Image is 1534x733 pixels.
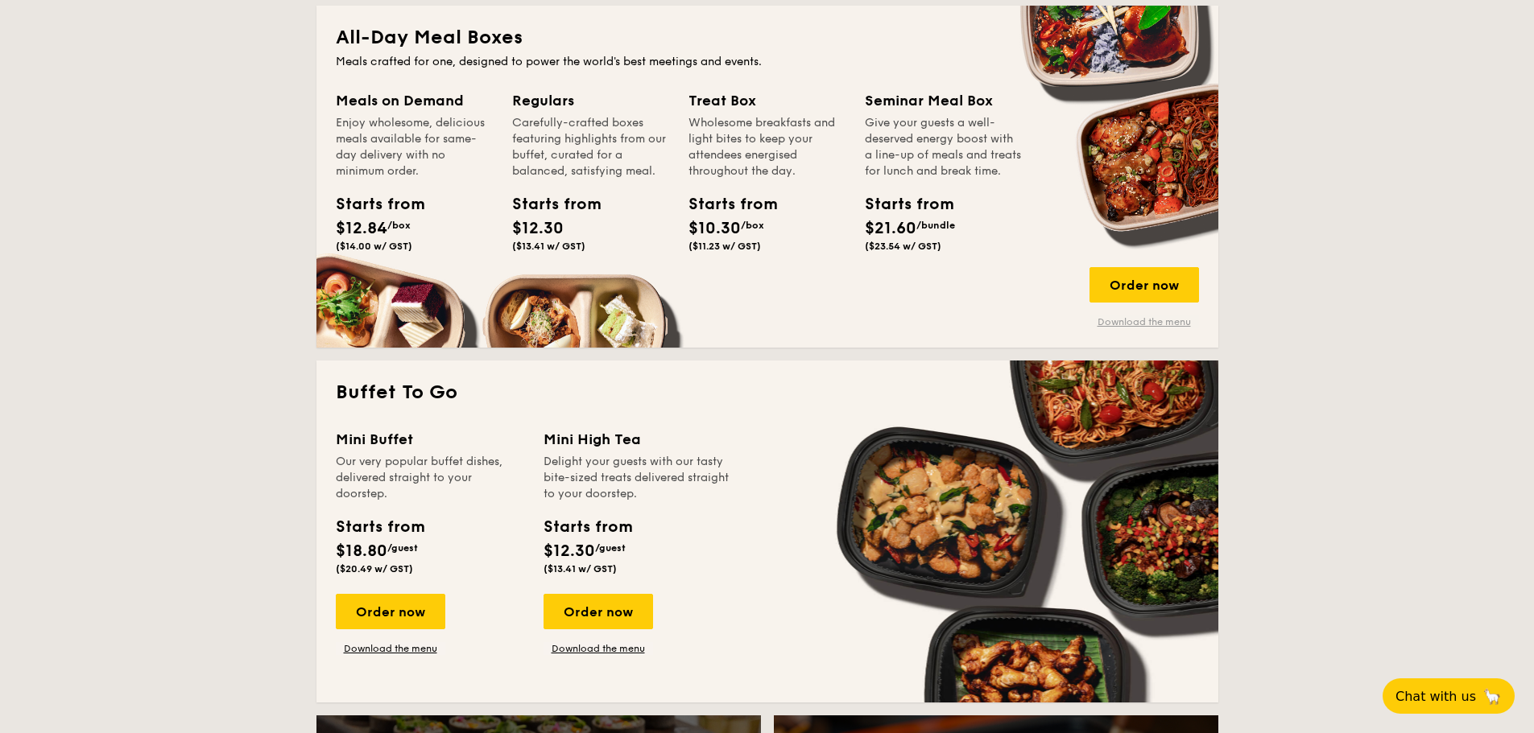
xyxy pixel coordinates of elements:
[544,428,732,451] div: Mini High Tea
[387,220,411,231] span: /box
[512,115,669,179] div: Carefully-crafted boxes featuring highlights from our buffet, curated for a balanced, satisfying ...
[1395,689,1476,704] span: Chat with us
[336,563,413,574] span: ($20.49 w/ GST)
[688,89,846,112] div: Treat Box
[544,515,631,539] div: Starts from
[544,542,595,561] span: $12.30
[595,542,626,554] span: /guest
[336,54,1199,70] div: Meals crafted for one, designed to power the world's best meetings and events.
[1482,687,1502,706] span: 🦙
[865,241,941,252] span: ($23.54 w/ GST)
[1090,267,1199,303] div: Order now
[916,220,955,231] span: /bundle
[336,219,387,238] span: $12.84
[688,219,741,238] span: $10.30
[336,594,445,629] div: Order now
[741,220,764,231] span: /box
[336,241,412,252] span: ($14.00 w/ GST)
[544,594,653,629] div: Order now
[688,241,761,252] span: ($11.23 w/ GST)
[512,89,669,112] div: Regulars
[688,192,761,216] div: Starts from
[1383,678,1515,714] button: Chat with us🦙
[336,115,493,179] div: Enjoy wholesome, delicious meals available for same-day delivery with no minimum order.
[512,219,564,238] span: $12.30
[865,115,1022,179] div: Give your guests a well-deserved energy boost with a line-up of meals and treats for lunch and br...
[688,115,846,179] div: Wholesome breakfasts and light bites to keep your attendees energised throughout the day.
[336,428,524,451] div: Mini Buffet
[336,25,1199,51] h2: All-Day Meal Boxes
[336,454,524,502] div: Our very popular buffet dishes, delivered straight to your doorstep.
[865,89,1022,112] div: Seminar Meal Box
[544,563,617,574] span: ($13.41 w/ GST)
[336,380,1199,406] h2: Buffet To Go
[544,642,653,655] a: Download the menu
[336,542,387,561] span: $18.80
[336,642,445,655] a: Download the menu
[544,454,732,502] div: Delight your guests with our tasty bite-sized treats delivered straight to your doorstep.
[1090,315,1199,328] a: Download the menu
[336,192,408,216] div: Starts from
[512,192,585,216] div: Starts from
[387,542,418,554] span: /guest
[512,241,585,252] span: ($13.41 w/ GST)
[336,89,493,112] div: Meals on Demand
[865,219,916,238] span: $21.60
[336,515,424,539] div: Starts from
[865,192,937,216] div: Starts from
